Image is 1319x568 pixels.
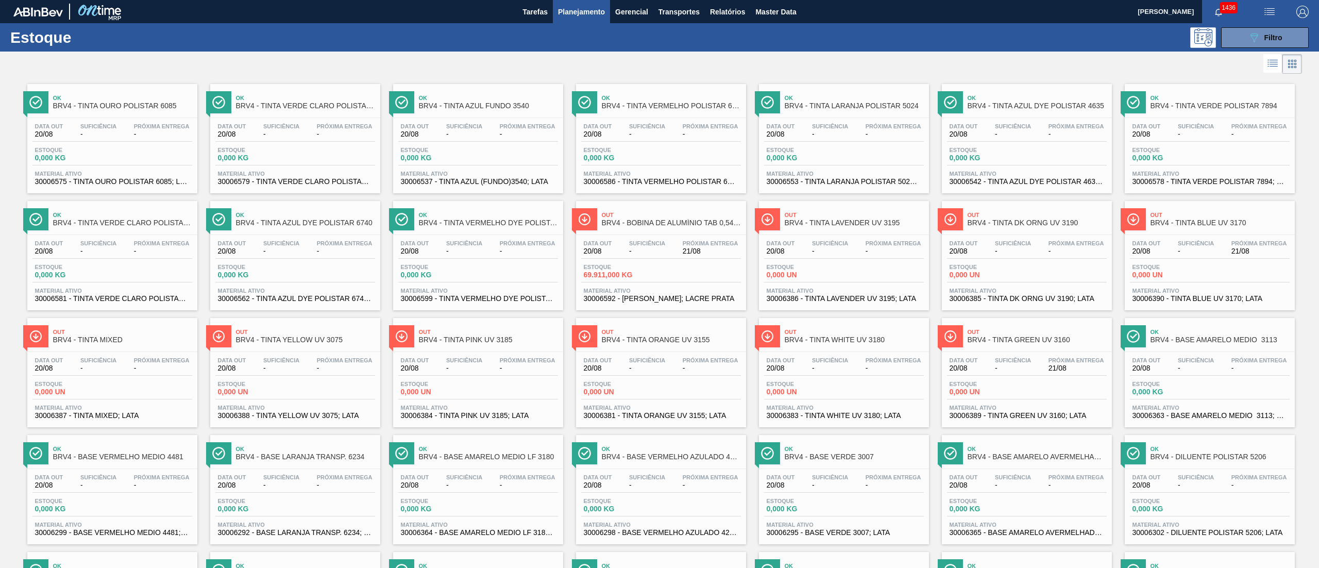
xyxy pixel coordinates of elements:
span: Suficiência [263,240,299,246]
span: - [263,130,299,138]
span: Estoque [950,381,1022,387]
span: Próxima Entrega [1231,123,1287,129]
span: Próxima Entrega [134,357,190,363]
span: - [134,130,190,138]
span: Transportes [658,6,700,18]
span: 69.911,000 KG [584,271,656,279]
span: 20/08 [1132,130,1161,138]
a: ÍconeOkBRV4 - TINTA VERDE CLARO POLISTAR 2324Data out20/08Suficiência-Próxima Entrega-Estoque0,00... [20,193,202,310]
span: 21/08 [683,247,738,255]
span: 0,000 KG [35,271,107,279]
span: Estoque [950,147,1022,153]
span: Próxima Entrega [683,240,738,246]
span: 30006553 - TINTA LARANJA POLISTAR 5024; LATA [767,178,921,186]
span: - [80,364,116,372]
span: - [134,247,190,255]
span: Suficiência [263,357,299,363]
span: 20/08 [584,364,612,372]
span: 20/08 [767,247,795,255]
span: 30006581 - TINTA VERDE CLARO POLISTAR 2324; LATA [35,295,190,303]
span: 20/08 [950,364,978,372]
span: Suficiência [995,123,1031,129]
span: 21/08 [1231,247,1287,255]
span: Data out [35,240,63,246]
span: Relatórios [710,6,745,18]
span: - [683,364,738,372]
span: Suficiência [263,123,299,129]
span: 30006542 - TINTA AZUL DYE POLISTAR 4635; LATA [950,178,1104,186]
span: 30006385 - TINTA DK ORNG UV 3190; LATA [950,295,1104,303]
img: TNhmsLtSVTkK8tSr43FrP2fwEKptu5GPRR3wAAAABJRU5ErkJggg== [13,7,63,16]
span: BRV4 - BOBINA DE ALUMÍNIO TAB 0,54 X 84,73 MM [602,219,741,227]
span: Ok [1151,329,1290,335]
img: Ícone [1127,96,1140,109]
span: - [995,130,1031,138]
span: 30006592 - BOBINA ALUMINIO; LACRE PRATA [584,295,738,303]
span: 20/08 [35,364,63,372]
span: Data out [1132,123,1161,129]
span: Data out [950,357,978,363]
img: Ícone [944,96,957,109]
span: - [1049,247,1104,255]
span: - [80,247,116,255]
span: 30006578 - TINTA VERDE POLISTAR 7894; LATA [1132,178,1287,186]
span: Ok [419,212,558,218]
span: - [629,130,665,138]
a: ÍconeOkBRV4 - TINTA AZUL FUNDO 3540Data out20/08Suficiência-Próxima Entrega-Estoque0,000 KGMateri... [385,76,568,193]
span: Ok [1151,95,1290,101]
span: Estoque [1132,147,1205,153]
span: Data out [401,240,429,246]
span: 30006586 - TINTA VERMELHO POLISTAR 6231; LATA [584,178,738,186]
span: Próxima Entrega [866,240,921,246]
span: Estoque [767,381,839,387]
span: 0,000 KG [767,154,839,162]
span: Estoque [584,264,656,270]
span: 0,000 UN [767,388,839,396]
span: 20/08 [767,364,795,372]
span: Estoque [1132,264,1205,270]
a: ÍconeOutBRV4 - BOBINA DE ALUMÍNIO TAB 0,54 X 84,73 MMData out20/08Suficiência-Próxima Entrega21/0... [568,193,751,310]
span: Suficiência [629,123,665,129]
img: Ícone [578,330,591,343]
span: BRV4 - TINTA DK ORNG UV 3190 [968,219,1107,227]
span: BRV4 - TINTA VERDE CLARO POLISTAR 1028 [236,102,375,110]
span: BRV4 - TINTA OURO POLISTAR 6085 [53,102,192,110]
span: Estoque [401,147,473,153]
span: Suficiência [446,240,482,246]
span: 0,000 UN [401,388,473,396]
span: BRV4 - TINTA PINK UV 3185 [419,336,558,344]
span: Material ativo [1132,171,1287,177]
span: 0,000 KG [35,154,107,162]
span: Suficiência [812,240,848,246]
span: Data out [767,123,795,129]
a: ÍconeOkBRV4 - TINTA AZUL DYE POLISTAR 4635Data out20/08Suficiência-Próxima Entrega-Estoque0,000 K... [934,76,1117,193]
span: Estoque [218,264,290,270]
span: 20/08 [401,130,429,138]
span: Material ativo [767,405,921,411]
span: 20/08 [950,247,978,255]
span: Próxima Entrega [1049,357,1104,363]
span: 30006599 - TINTA VERMELHO DYE POLISTAR 5010; LATA [401,295,555,303]
button: Filtro [1221,27,1309,48]
span: Material ativo [35,288,190,294]
span: Estoque [218,381,290,387]
span: - [263,364,299,372]
span: 20/08 [950,130,978,138]
span: Suficiência [812,357,848,363]
span: Out [53,329,192,335]
span: Data out [767,240,795,246]
span: - [1049,130,1104,138]
span: Data out [584,357,612,363]
span: Estoque [401,264,473,270]
span: 20/08 [401,364,429,372]
img: Ícone [1127,213,1140,226]
span: - [500,247,555,255]
span: Material ativo [35,405,190,411]
a: ÍconeOutBRV4 - TINTA BLUE UV 3170Data out20/08Suficiência-Próxima Entrega21/08Estoque0,000 UNMate... [1117,193,1300,310]
span: 20/08 [35,130,63,138]
img: Ícone [761,330,774,343]
span: Master Data [755,6,796,18]
a: ÍconeOutBRV4 - TINTA YELLOW UV 3075Data out20/08Suficiência-Próxima Entrega-Estoque0,000 UNMateri... [202,310,385,427]
span: 30006386 - TINTA LAVENDER UV 3195; LATA [767,295,921,303]
span: 20/08 [584,130,612,138]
